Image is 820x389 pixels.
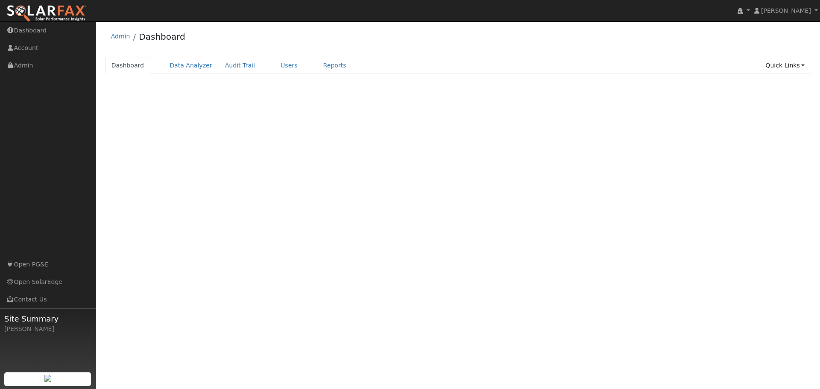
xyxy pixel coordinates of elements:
[163,58,219,73] a: Data Analyzer
[4,313,91,325] span: Site Summary
[44,375,51,382] img: retrieve
[4,325,91,333] div: [PERSON_NAME]
[6,5,87,23] img: SolarFax
[111,33,130,40] a: Admin
[761,7,811,14] span: [PERSON_NAME]
[139,32,185,42] a: Dashboard
[317,58,353,73] a: Reports
[219,58,261,73] a: Audit Trail
[274,58,304,73] a: Users
[105,58,151,73] a: Dashboard
[759,58,811,73] a: Quick Links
